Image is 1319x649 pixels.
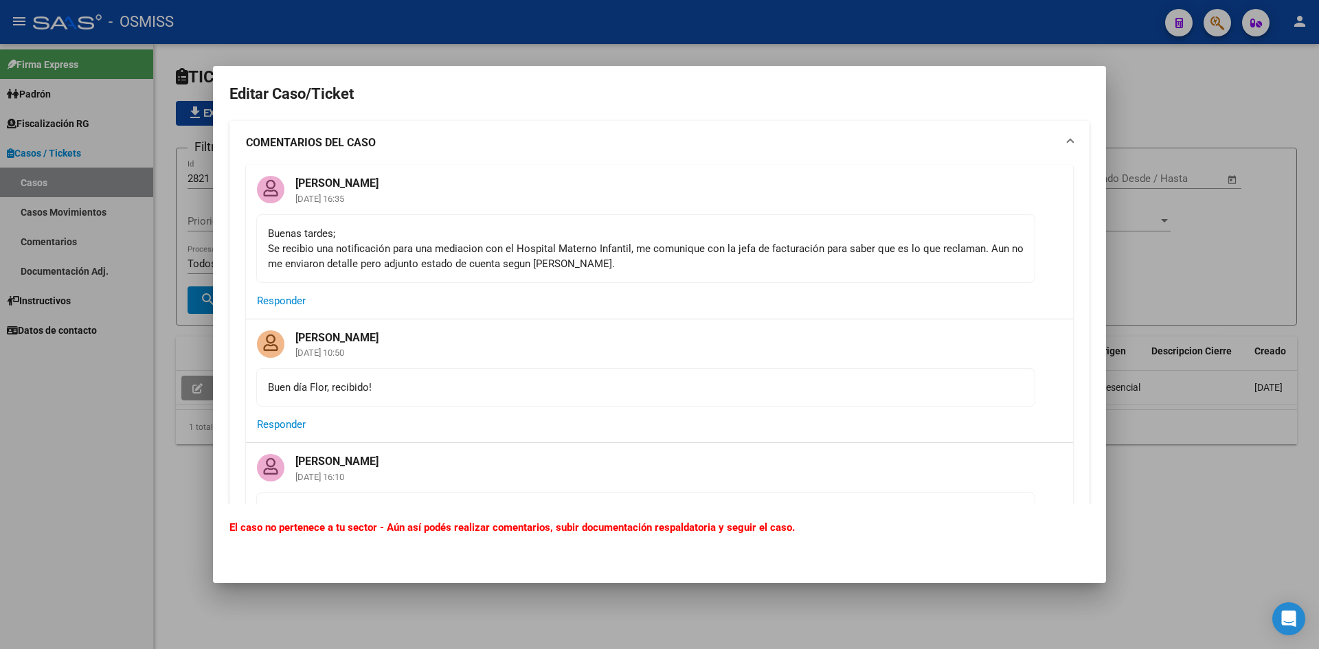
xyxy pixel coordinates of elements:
h2: Editar Caso/Ticket [229,81,1090,107]
mat-card-subtitle: [DATE] 16:10 [284,472,390,481]
div: [PERSON_NAME]; [GEOGRAPHIC_DATA], es el conmutador ahi solicitas con legales 0387-4325018 [268,504,1024,534]
span: Responder [257,418,306,431]
div: Buenas tardes; Se recibio una notificación para una mediacion con el Hospital Materno Infantil, m... [268,226,1024,271]
button: Responder [257,288,306,313]
mat-card-subtitle: [DATE] 10:50 [284,348,390,357]
span: Responder [257,295,306,307]
b: El caso no pertenece a tu sector - Aún así podés realizar comentarios, subir documentación respal... [229,521,795,534]
mat-card-title: [PERSON_NAME] [284,165,390,191]
strong: COMENTARIOS DEL CASO [246,135,376,151]
button: Responder [257,412,306,437]
mat-card-title: [PERSON_NAME] [284,319,390,345]
mat-card-subtitle: [DATE] 16:35 [284,194,390,203]
mat-card-title: [PERSON_NAME] [284,443,390,469]
div: Buen día Flor, recibido! [268,380,1024,395]
mat-expansion-panel-header: COMENTARIOS DEL CASO [229,121,1090,165]
div: Open Intercom Messenger [1272,602,1305,635]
